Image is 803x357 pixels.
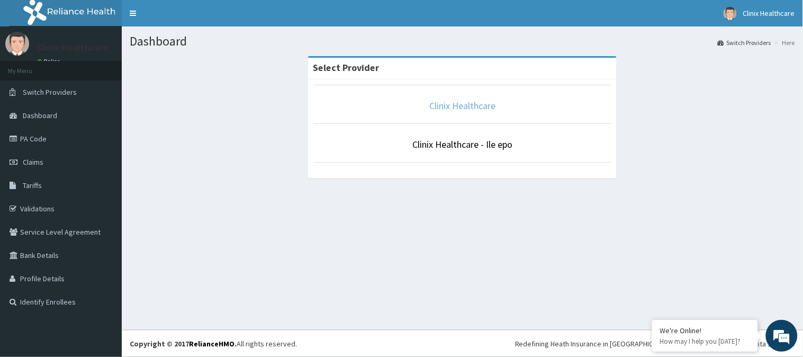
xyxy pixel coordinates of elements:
footer: All rights reserved. [122,330,803,357]
span: Claims [23,157,43,167]
a: Clinix Healthcare - Ile epo [412,138,512,150]
strong: Copyright © 2017 . [130,339,237,349]
textarea: Type your message and hit 'Enter' [5,242,202,279]
p: How may I help you today? [660,337,750,346]
span: Dashboard [23,111,57,120]
img: d_794563401_company_1708531726252_794563401 [20,53,43,79]
img: User Image [724,7,737,20]
span: Switch Providers [23,87,77,97]
a: RelianceHMO [189,339,234,349]
a: Clinix Healthcare [429,100,495,112]
div: We're Online! [660,326,750,335]
a: Online [37,58,62,65]
span: Tariffs [23,181,42,190]
p: Clinix Healthcare [37,43,108,52]
span: Clinix Healthcare [743,8,795,18]
a: Switch Providers [718,38,771,47]
div: Redefining Heath Insurance in [GEOGRAPHIC_DATA] using Telemedicine and Data Science! [515,338,795,349]
div: Minimize live chat window [174,5,199,31]
strong: Select Provider [313,61,380,74]
h1: Dashboard [130,34,795,48]
span: We're online! [61,110,146,217]
div: Chat with us now [55,59,178,73]
img: User Image [5,32,29,56]
li: Here [772,38,795,47]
